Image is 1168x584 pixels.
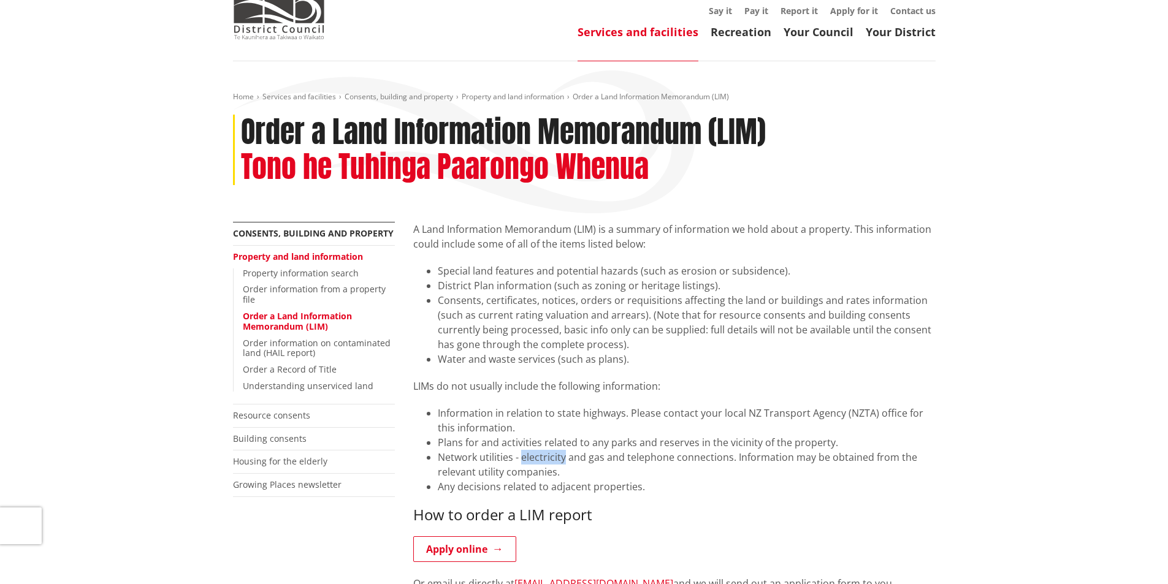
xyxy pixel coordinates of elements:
iframe: Messenger Launcher [1112,533,1156,577]
a: Housing for the elderly [233,455,327,467]
nav: breadcrumb [233,92,936,102]
li: Information in relation to state highways. Please contact your local NZ Transport Agency (NZTA) o... [438,406,936,435]
a: Recreation [711,25,771,39]
a: Consents, building and property [233,227,394,239]
a: Order a Land Information Memorandum (LIM) [243,310,352,332]
a: Property information search [243,267,359,279]
a: Report it [781,5,818,17]
a: Pay it [744,5,768,17]
li: Network utilities - electricity and gas and telephone connections. Information may be obtained fr... [438,450,936,479]
a: Order a Record of Title [243,363,337,375]
a: Contact us [890,5,936,17]
li: Special land features and potential hazards (such as erosion or subsidence). [438,264,936,278]
p: A Land Information Memorandum (LIM) is a summary of information we hold about a property. This in... [413,222,936,251]
p: LIMs do not usually include the following information: [413,379,936,393]
h2: Tono he Tuhinga Paarongo Whenua [241,150,649,185]
a: Resource consents [233,409,310,421]
a: Apply for it [830,5,878,17]
h1: Order a Land Information Memorandum (LIM) [241,115,766,150]
a: Apply online [413,536,516,562]
a: Property and land information [233,251,363,262]
a: Your District [866,25,936,39]
li: District Plan information (such as zoning or heritage listings). [438,278,936,293]
a: Services and facilities [578,25,698,39]
a: Property and land information [462,91,564,102]
span: Order a Land Information Memorandum (LIM) [573,91,729,102]
a: Your Council [784,25,853,39]
a: Consents, building and property [345,91,453,102]
h3: How to order a LIM report [413,506,936,524]
a: Understanding unserviced land [243,380,373,392]
li: Plans for and activities related to any parks and reserves in the vicinity of the property. [438,435,936,450]
a: Order information from a property file [243,283,386,305]
a: Building consents [233,433,307,444]
li: Any decisions related to adjacent properties. [438,479,936,494]
li: Water and waste services (such as plans). [438,352,936,366]
a: Services and facilities [262,91,336,102]
li: Consents, certificates, notices, orders or requisitions affecting the land or buildings and rates... [438,293,936,352]
a: Say it [709,5,732,17]
a: Order information on contaminated land (HAIL report) [243,337,391,359]
a: Growing Places newsletter [233,479,342,490]
a: Home [233,91,254,102]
